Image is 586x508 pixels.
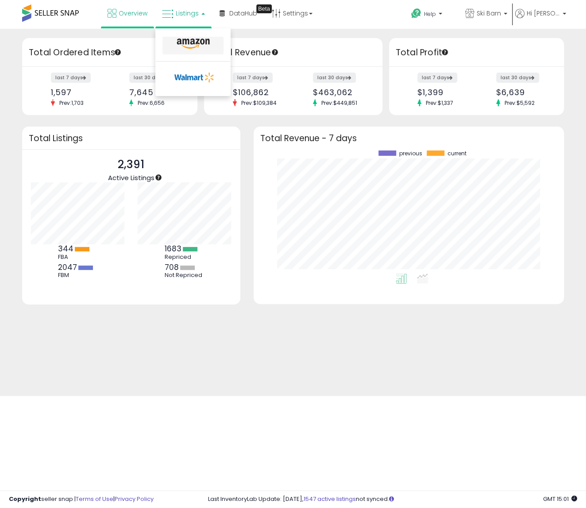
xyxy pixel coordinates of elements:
[29,135,234,142] h3: Total Listings
[108,173,154,182] span: Active Listings
[29,46,191,59] h3: Total Ordered Items
[58,262,77,273] b: 2047
[404,1,457,29] a: Help
[424,10,436,18] span: Help
[108,156,154,173] p: 2,391
[313,88,366,97] div: $463,062
[396,46,558,59] h3: Total Profit
[233,73,273,83] label: last 7 days
[58,243,73,254] b: 344
[154,173,162,181] div: Tooltip anchor
[51,73,91,83] label: last 7 days
[417,73,457,83] label: last 7 days
[500,99,539,107] span: Prev: $5,592
[317,99,362,107] span: Prev: $449,851
[237,99,281,107] span: Prev: $109,384
[421,99,458,107] span: Prev: $1,337
[229,9,257,18] span: DataHub
[165,272,204,279] div: Not Repriced
[411,8,422,19] i: Get Help
[129,73,172,83] label: last 30 days
[58,272,98,279] div: FBM
[256,4,272,13] div: Tooltip anchor
[527,9,560,18] span: Hi [PERSON_NAME]
[58,254,98,261] div: FBA
[165,262,179,273] b: 708
[271,48,279,56] div: Tooltip anchor
[133,99,169,107] span: Prev: 6,656
[165,243,181,254] b: 1683
[313,73,356,83] label: last 30 days
[417,88,470,97] div: $1,399
[399,150,422,157] span: previous
[119,9,147,18] span: Overview
[211,46,376,59] h3: Total Revenue
[165,254,204,261] div: Repriced
[233,88,286,97] div: $106,862
[447,150,466,157] span: current
[496,88,548,97] div: $6,639
[176,9,199,18] span: Listings
[515,9,566,29] a: Hi [PERSON_NAME]
[55,99,88,107] span: Prev: 1,703
[51,88,103,97] div: 1,597
[496,73,539,83] label: last 30 days
[477,9,501,18] span: Ski Barn
[441,48,449,56] div: Tooltip anchor
[114,48,122,56] div: Tooltip anchor
[260,135,558,142] h3: Total Revenue - 7 days
[129,88,181,97] div: 7,645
